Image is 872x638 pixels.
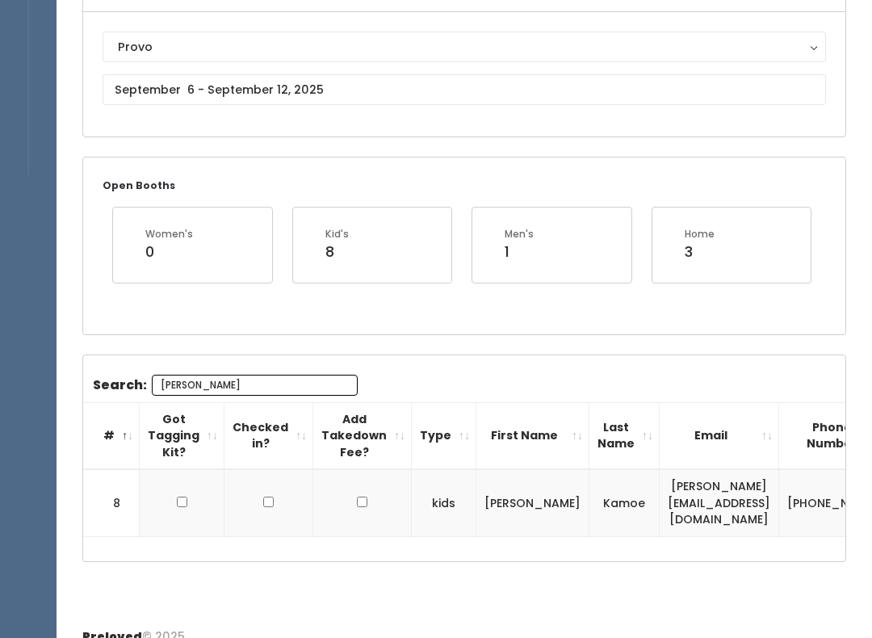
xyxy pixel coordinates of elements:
th: Last Name: activate to sort column ascending [589,402,660,469]
small: Open Booths [103,178,175,192]
div: Home [685,227,715,241]
th: Add Takedown Fee?: activate to sort column ascending [313,402,412,469]
td: [PERSON_NAME] [476,469,589,536]
th: First Name: activate to sort column ascending [476,402,589,469]
th: Checked in?: activate to sort column ascending [224,402,313,469]
div: Women's [145,227,193,241]
th: Got Tagging Kit?: activate to sort column ascending [140,402,224,469]
input: September 6 - September 12, 2025 [103,74,826,105]
td: 8 [83,469,140,536]
label: Search: [93,375,358,396]
td: Kamoe [589,469,660,536]
th: Email: activate to sort column ascending [660,402,779,469]
td: kids [412,469,476,536]
input: Search: [152,375,358,396]
div: Provo [118,38,811,56]
div: 3 [685,241,715,262]
div: 1 [505,241,534,262]
th: Type: activate to sort column ascending [412,402,476,469]
th: #: activate to sort column descending [83,402,140,469]
button: Provo [103,31,826,62]
td: [PERSON_NAME][EMAIL_ADDRESS][DOMAIN_NAME] [660,469,779,536]
div: Men's [505,227,534,241]
div: 8 [325,241,349,262]
div: Kid's [325,227,349,241]
div: 0 [145,241,193,262]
